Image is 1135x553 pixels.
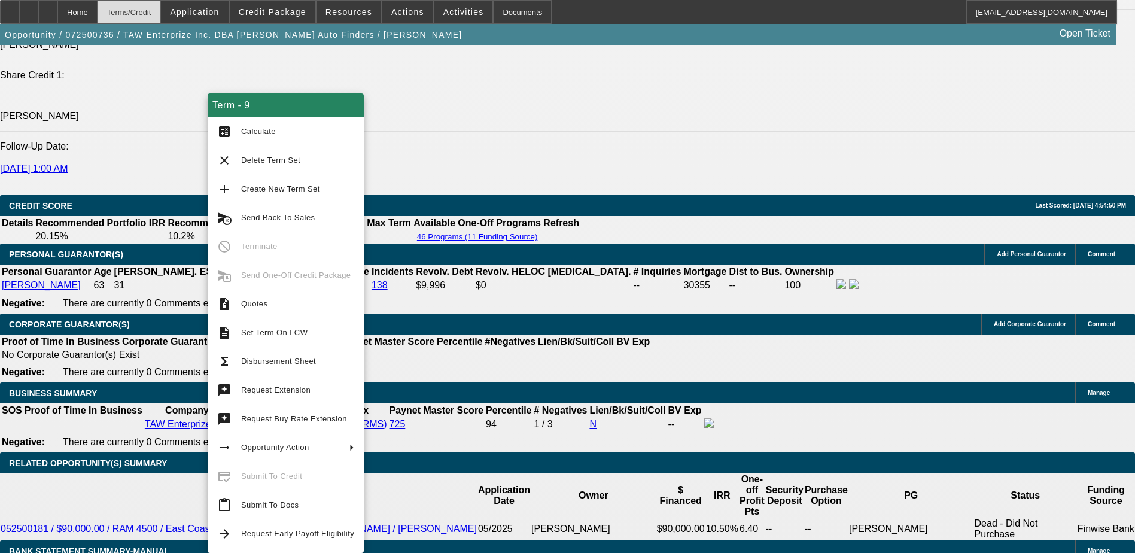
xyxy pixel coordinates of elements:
[1055,23,1115,44] a: Open Ticket
[705,473,739,518] th: IRR
[241,414,347,423] span: Request Buy Rate Extension
[1,405,23,417] th: SOS
[633,266,681,276] b: # Inquiries
[217,297,232,311] mat-icon: request_quote
[9,388,97,398] span: BUSINESS SUMMARY
[683,279,728,292] td: 30355
[333,266,369,276] b: Vantage
[217,440,232,455] mat-icon: arrow_right_alt
[477,473,531,518] th: Application Date
[784,266,834,276] b: Ownership
[413,217,542,229] th: Available One-Off Programs
[705,518,739,540] td: 10.50%
[589,405,665,415] b: Lien/Bk/Suit/Coll
[836,279,846,289] img: facebook-icon.png
[9,201,72,211] span: CREDIT SCORE
[543,217,580,229] th: Refresh
[217,527,232,541] mat-icon: arrow_forward
[239,7,306,17] span: Credit Package
[63,437,317,447] span: There are currently 0 Comments entered on this opportunity
[217,182,232,196] mat-icon: add
[391,7,424,17] span: Actions
[217,326,232,340] mat-icon: description
[486,405,531,415] b: Percentile
[656,518,705,540] td: $90,000.00
[24,405,143,417] th: Proof of Time In Business
[145,419,229,429] a: TAW Enterprize Inc.
[1088,251,1115,257] span: Comment
[390,419,406,429] a: 725
[217,383,232,397] mat-icon: try
[167,230,294,242] td: 10.2%
[217,124,232,139] mat-icon: calculate
[534,405,587,415] b: # Negatives
[241,156,300,165] span: Delete Term Set
[325,7,372,17] span: Resources
[2,437,45,447] b: Negative:
[165,405,209,415] b: Company
[413,232,541,242] button: 46 Programs (11 Funding Source)
[217,153,232,168] mat-icon: clear
[804,473,848,518] th: Purchase Option
[2,367,45,377] b: Negative:
[739,518,765,540] td: 6.40
[668,418,702,431] td: --
[217,412,232,426] mat-icon: try
[668,405,702,415] b: BV Exp
[1088,390,1110,396] span: Manage
[739,473,765,518] th: One-off Profit Pts
[122,336,217,347] b: Corporate Guarantor
[434,1,493,23] button: Activities
[1,349,655,361] td: No Corporate Guarantor(s) Exist
[9,458,167,468] span: RELATED OPPORTUNITY(S) SUMMARY
[704,418,714,428] img: facebook-icon.png
[477,518,531,540] td: 05/2025
[114,279,219,292] td: 31
[208,93,364,117] div: Term - 9
[241,385,311,394] span: Request Extension
[114,266,218,276] b: [PERSON_NAME]. EST
[241,127,276,136] span: Calculate
[1,217,34,229] th: Details
[161,1,228,23] button: Application
[241,299,267,308] span: Quotes
[729,266,783,276] b: Dist to Bus.
[974,473,1077,518] th: Status
[230,1,315,23] button: Credit Package
[531,473,656,518] th: Owner
[1,524,477,534] a: 052500181 / $90,000.00 / RAM 4500 / East Coast Truck & Trailer Sales / [PERSON_NAME] / [PERSON_NAME]
[589,419,597,429] a: N
[656,473,705,518] th: $ Financed
[485,336,536,347] b: #Negatives
[2,266,91,276] b: Personal Guarantor
[475,279,632,292] td: $0
[9,320,130,329] span: CORPORATE GUARANTOR(S)
[35,217,166,229] th: Recommended Portfolio IRR
[241,500,299,509] span: Submit To Docs
[241,328,308,337] span: Set Term On LCW
[531,518,656,540] td: [PERSON_NAME]
[63,298,317,308] span: There are currently 0 Comments entered on this opportunity
[372,280,388,290] a: 138
[2,298,45,308] b: Negative:
[372,266,413,276] b: Incidents
[997,251,1066,257] span: Add Personal Guarantor
[170,7,219,17] span: Application
[63,367,317,377] span: There are currently 0 Comments entered on this opportunity
[616,336,650,347] b: BV Exp
[241,184,320,193] span: Create New Term Set
[486,419,531,430] div: 94
[217,211,232,225] mat-icon: cancel_schedule_send
[317,1,381,23] button: Resources
[5,30,462,39] span: Opportunity / 072500736 / TAW Enterprize Inc. DBA [PERSON_NAME] Auto Finders / [PERSON_NAME]
[340,336,434,347] b: Paynet Master Score
[443,7,484,17] span: Activities
[416,266,473,276] b: Revolv. Debt
[9,250,123,259] span: PERSONAL GUARANTOR(S)
[538,336,614,347] b: Lien/Bk/Suit/Coll
[765,473,804,518] th: Security Deposit
[35,230,166,242] td: 20.15%
[848,518,974,540] td: [PERSON_NAME]
[93,279,112,292] td: 63
[994,321,1066,327] span: Add Corporate Guarantor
